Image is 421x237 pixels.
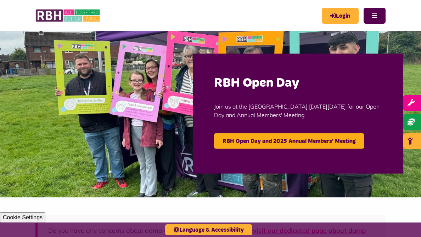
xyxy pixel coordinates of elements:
[165,224,252,235] button: Language & Accessibility
[214,75,382,92] h2: RBH Open Day
[364,8,386,24] button: Navigation
[35,7,101,24] img: RBH
[214,133,364,149] a: RBH Open Day and 2025 Annual Members' Meeting
[214,92,382,130] p: Join us at the [GEOGRAPHIC_DATA] [DATE][DATE] for our Open Day and Annual Members' Meeting
[322,8,359,24] a: MyRBH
